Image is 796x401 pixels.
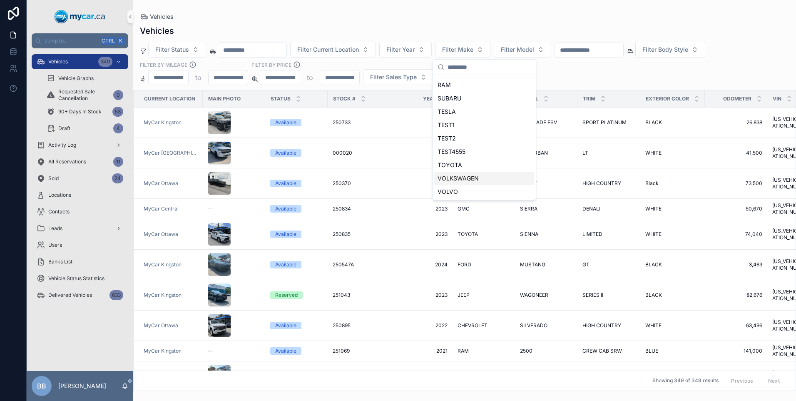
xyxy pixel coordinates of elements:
p: [PERSON_NAME] [58,382,106,390]
button: Select Button [435,42,490,58]
div: 24 [112,173,123,183]
span: Black [645,180,659,187]
a: Vehicles [140,13,174,21]
div: scrollable content [27,48,133,313]
span: Vehicles [48,58,68,65]
a: 2500 [520,348,572,354]
span: MyCar Ottawa [144,180,178,187]
label: Filter By Mileage [140,61,187,68]
a: SIERRA [520,206,572,212]
span: Activity Log [48,142,76,148]
a: 250733 [333,119,385,126]
button: Select Button [290,42,376,58]
span: RAM [438,81,451,89]
span: TOYOTA [458,231,478,238]
span: 000020 [333,150,352,156]
a: 82,676 [710,292,762,298]
span: Status [271,95,291,102]
a: Vehicles349 [32,54,128,69]
a: Activity Log [32,138,128,153]
a: TAHOE [520,180,572,187]
a: Vehicle Status Statistics [32,271,128,286]
a: MyCar Kingston [144,348,198,354]
a: 2023 [395,231,448,238]
a: 90+ Days In Stock53 [42,104,128,119]
a: MyCar Ottawa [144,322,178,329]
span: GMC [458,206,470,212]
a: BLUE [645,348,700,354]
a: -- [208,348,260,354]
a: ESCALADE ESV [520,119,572,126]
a: Available [270,180,323,187]
span: Showing 349 of 349 results [652,378,719,384]
span: 250895 [333,322,351,329]
a: MyCar Kingston [144,292,198,298]
img: App logo [55,10,105,23]
div: 4 [113,123,123,133]
a: Contacts [32,204,128,219]
div: Available [275,261,296,268]
span: Exterior Color [646,95,689,102]
p: to [307,73,313,83]
a: Vehicle Graphs [42,71,128,86]
span: Sold [48,175,59,182]
a: MyCar Kingston [144,119,182,126]
span: SIENNA [520,231,538,238]
a: MyCar Kingston [144,119,198,126]
a: Black [645,180,700,187]
span: TEST2 [438,134,456,143]
span: -- [208,348,213,354]
a: MyCar Kingston [144,292,182,298]
a: MyCar Kingston [144,261,198,268]
span: 2023 [395,180,448,187]
a: 26,838 [710,119,762,126]
a: WHITE [645,150,700,156]
span: Filter Sales Type [370,73,417,81]
span: Main Photo [208,95,241,102]
a: MyCar Ottawa [144,231,178,238]
a: Draft4 [42,121,128,136]
span: Jump to... [45,38,97,44]
button: Jump to...CtrlK [32,33,128,48]
div: Available [275,180,296,187]
span: WAGONEER [520,292,548,298]
div: Available [275,119,296,126]
p: to [195,73,201,83]
a: SILVERADO [520,322,572,329]
a: WHITE [645,206,700,212]
a: CHEVROLET [458,322,510,329]
a: WHITE [645,322,700,329]
span: VOLKSWAGEN [438,174,479,183]
span: Leads [48,225,62,232]
span: VIN [773,95,781,102]
span: HIGH COUNTRY [582,322,621,329]
a: Available [270,322,323,329]
a: 251069 [333,348,385,354]
a: Available [270,205,323,213]
a: Banks List [32,254,128,269]
a: 50,670 [710,206,762,212]
div: 633 [109,290,123,300]
span: TEST4555 [438,148,465,156]
span: ESCALADE ESV [520,119,557,126]
a: BLACK [645,292,700,298]
span: Ctrl [101,37,116,45]
a: 2022 [395,322,448,329]
span: BLACK [645,292,662,298]
a: Requested Sale Cancellation0 [42,88,128,103]
div: Suggestions [433,75,536,200]
span: Vehicle Graphs [58,75,94,82]
div: Available [275,149,296,157]
span: 41,500 [710,150,762,156]
a: Available [270,149,323,157]
span: 2024 [395,261,448,268]
span: 2023 [395,206,448,212]
a: 63,496 [710,322,762,329]
a: TOYOTA [458,231,510,238]
a: MyCar Central [144,206,179,212]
